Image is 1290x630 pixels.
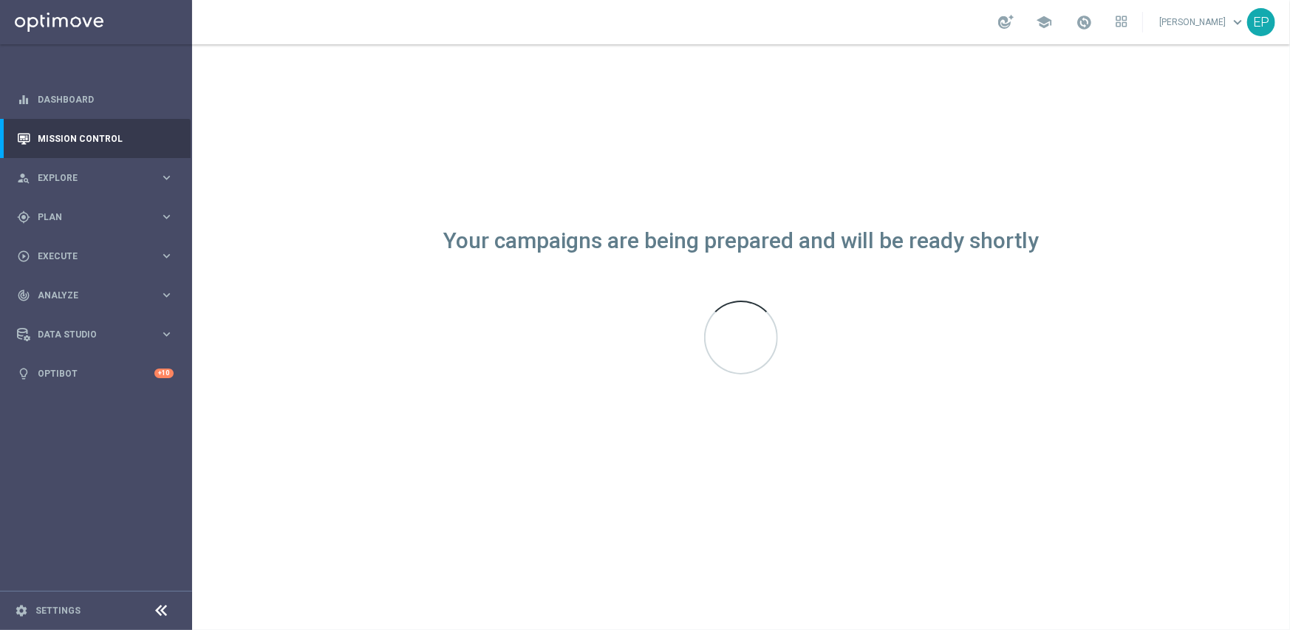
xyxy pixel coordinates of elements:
[17,171,160,185] div: Explore
[17,250,160,263] div: Execute
[17,250,30,263] i: play_circle_outline
[16,172,174,184] button: person_search Explore keyboard_arrow_right
[160,210,174,224] i: keyboard_arrow_right
[17,80,174,119] div: Dashboard
[16,368,174,380] button: lightbulb Optibot +10
[15,604,28,617] i: settings
[38,354,154,393] a: Optibot
[443,235,1039,247] div: Your campaigns are being prepared and will be ready shortly
[17,354,174,393] div: Optibot
[17,289,160,302] div: Analyze
[38,330,160,339] span: Data Studio
[16,250,174,262] button: play_circle_outline Execute keyboard_arrow_right
[38,252,160,261] span: Execute
[35,606,81,615] a: Settings
[1229,14,1246,30] span: keyboard_arrow_down
[17,93,30,106] i: equalizer
[38,119,174,158] a: Mission Control
[17,210,30,224] i: gps_fixed
[160,327,174,341] i: keyboard_arrow_right
[16,94,174,106] button: equalizer Dashboard
[1158,11,1247,33] a: [PERSON_NAME]keyboard_arrow_down
[17,328,160,341] div: Data Studio
[16,329,174,340] button: Data Studio keyboard_arrow_right
[17,171,30,185] i: person_search
[17,367,30,380] i: lightbulb
[160,288,174,302] i: keyboard_arrow_right
[17,210,160,224] div: Plan
[17,119,174,158] div: Mission Control
[1247,8,1275,36] div: EP
[38,213,160,222] span: Plan
[160,171,174,185] i: keyboard_arrow_right
[16,290,174,301] button: track_changes Analyze keyboard_arrow_right
[38,80,174,119] a: Dashboard
[17,289,30,302] i: track_changes
[38,174,160,182] span: Explore
[16,133,174,145] button: Mission Control
[160,249,174,263] i: keyboard_arrow_right
[154,369,174,378] div: +10
[38,291,160,300] span: Analyze
[1036,14,1052,30] span: school
[16,211,174,223] button: gps_fixed Plan keyboard_arrow_right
